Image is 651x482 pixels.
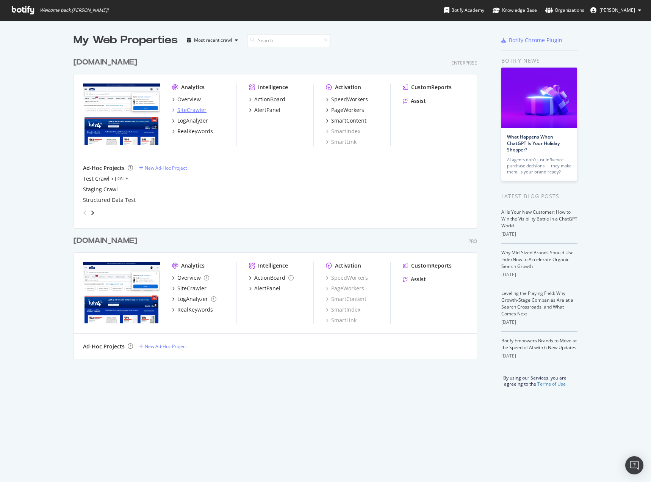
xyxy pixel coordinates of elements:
img: What Happens When ChatGPT Is Your Holiday Shopper? [501,68,577,128]
a: Leveling the Playing Field: Why Growth-Stage Companies Are at a Search Crossroads, and What Comes... [501,290,573,317]
div: Ad-Hoc Projects [83,164,125,172]
div: LogAnalyzer [177,117,208,124]
div: Pro [468,238,477,244]
a: LogAnalyzer [172,117,208,124]
a: SiteCrawler [172,106,207,114]
div: angle-right [90,209,95,217]
div: SiteCrawler [177,106,207,114]
div: [DATE] [501,231,577,238]
a: RealKeywords [172,306,213,313]
div: Enterprise [451,60,477,66]
a: SmartLink [326,317,357,324]
a: SpeedWorkers [326,96,368,103]
div: [DOMAIN_NAME] [74,235,137,246]
div: CustomReports [411,262,452,269]
a: PageWorkers [326,285,364,292]
div: Activation [335,262,361,269]
a: Botify Chrome Plugin [501,36,562,44]
div: RealKeywords [177,306,213,313]
div: SmartContent [331,117,366,124]
a: CustomReports [403,83,452,91]
div: RealKeywords [177,128,213,135]
a: [DOMAIN_NAME] [74,235,140,246]
div: AlertPanel [254,106,280,114]
a: SmartLink [326,138,357,146]
a: Overview [172,96,201,103]
div: [DATE] [501,271,577,278]
a: Terms of Use [537,381,566,387]
a: Assist [403,97,426,105]
a: Staging Crawl [83,186,118,193]
div: SpeedWorkers [331,96,368,103]
a: SpeedWorkers [326,274,368,282]
button: [PERSON_NAME] [584,4,647,16]
span: Welcome back, [PERSON_NAME] ! [40,7,108,13]
div: PageWorkers [331,106,364,114]
div: SmartIndex [326,306,360,313]
div: Intelligence [258,83,288,91]
div: Analytics [181,262,205,269]
a: SiteCrawler [172,285,207,292]
div: Analytics [181,83,205,91]
div: LogAnalyzer [177,295,208,303]
a: [DOMAIN_NAME] [74,57,140,68]
div: Assist [411,276,426,283]
input: Search [247,34,330,47]
a: CustomReports [403,262,452,269]
div: Knowledge Base [493,6,537,14]
a: PageWorkers [326,106,364,114]
div: My Web Properties [74,33,178,48]
a: SmartIndex [326,128,360,135]
a: AlertPanel [249,106,280,114]
a: ActionBoard [249,96,285,103]
div: [DOMAIN_NAME] [74,57,137,68]
div: Ad-Hoc Projects [83,343,125,350]
div: [DATE] [501,353,577,359]
a: Why Mid-Sized Brands Should Use IndexNow to Accelerate Organic Search Growth [501,249,574,269]
div: ActionBoard [254,96,285,103]
button: Most recent crawl [184,34,241,46]
div: Activation [335,83,361,91]
div: Latest Blog Posts [501,192,577,200]
div: SiteCrawler [177,285,207,292]
div: Open Intercom Messenger [625,456,643,474]
a: SmartContent [326,117,366,124]
a: AI Is Your New Customer: How to Win the Visibility Battle in a ChatGPT World [501,209,577,229]
span: Mason Nelson [599,7,635,13]
a: AlertPanel [249,285,280,292]
div: Organizations [545,6,584,14]
div: New Ad-Hoc Project [145,343,187,350]
a: SmartContent [326,295,366,303]
img: www.lowessecondary.com [83,262,160,323]
img: www.lowes.com [83,83,160,145]
div: CustomReports [411,83,452,91]
div: Botify Chrome Plugin [509,36,562,44]
div: Botify news [501,57,577,65]
a: RealKeywords [172,128,213,135]
a: Structured Data Test [83,196,136,204]
a: Assist [403,276,426,283]
a: Overview [172,274,209,282]
div: Most recent crawl [194,38,232,43]
div: AI agents don’t just influence purchase decisions — they make them. Is your brand ready? [507,157,571,175]
a: What Happens When ChatGPT Is Your Holiday Shopper? [507,134,560,153]
div: angle-left [80,207,90,219]
a: Test Crawl [83,175,110,183]
div: grid [74,48,483,359]
div: Botify Academy [444,6,484,14]
a: New Ad-Hoc Project [139,343,187,350]
div: [DATE] [501,319,577,326]
a: ActionBoard [249,274,294,282]
div: Overview [177,96,201,103]
div: By using our Services, you are agreeing to the [492,371,577,387]
a: [DATE] [115,175,130,182]
div: Assist [411,97,426,105]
